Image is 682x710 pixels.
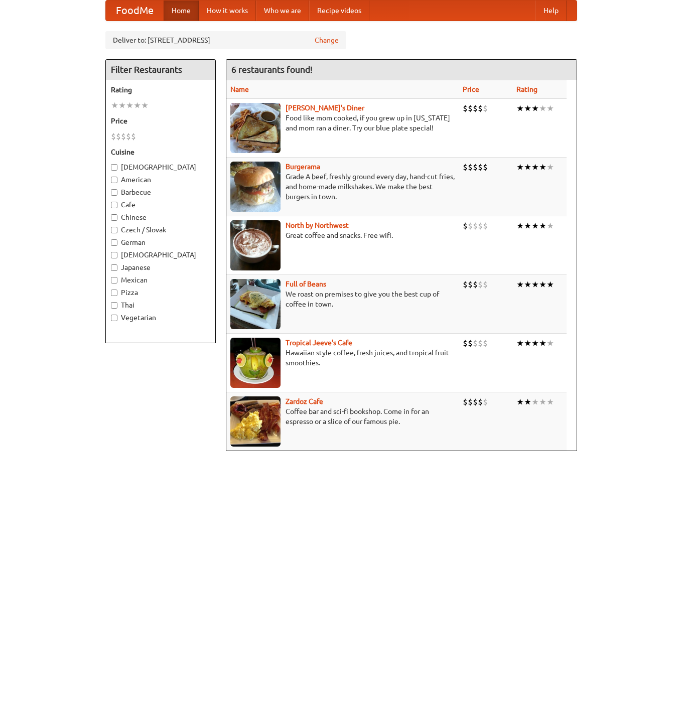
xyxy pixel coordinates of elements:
[256,1,309,21] a: Who we are
[463,220,468,231] li: $
[111,250,210,260] label: [DEMOGRAPHIC_DATA]
[286,104,364,112] a: [PERSON_NAME]'s Diner
[141,100,149,111] li: ★
[547,220,554,231] li: ★
[230,279,281,329] img: beans.jpg
[463,338,468,349] li: $
[286,339,352,347] a: Tropical Jeeve's Cafe
[111,313,210,323] label: Vegetarian
[547,338,554,349] li: ★
[111,239,117,246] input: German
[516,396,524,407] li: ★
[199,1,256,21] a: How it works
[230,406,455,427] p: Coffee bar and sci-fi bookshop. Come in for an espresso or a slice of our famous pie.
[478,338,483,349] li: $
[230,220,281,270] img: north.jpg
[111,315,117,321] input: Vegetarian
[468,103,473,114] li: $
[230,103,281,153] img: sallys.jpg
[111,290,117,296] input: Pizza
[531,279,539,290] li: ★
[473,338,478,349] li: $
[126,100,133,111] li: ★
[111,252,117,258] input: [DEMOGRAPHIC_DATA]
[111,177,117,183] input: American
[230,113,455,133] p: Food like mom cooked, if you grew up in [US_STATE] and mom ran a diner. Try our blue plate special!
[286,163,320,171] a: Burgerama
[473,279,478,290] li: $
[116,131,121,142] li: $
[286,280,326,288] a: Full of Beans
[531,162,539,173] li: ★
[524,220,531,231] li: ★
[483,279,488,290] li: $
[524,279,531,290] li: ★
[111,200,210,210] label: Cafe
[286,397,323,405] a: Zardoz Cafe
[111,300,210,310] label: Thai
[111,162,210,172] label: [DEMOGRAPHIC_DATA]
[309,1,369,21] a: Recipe videos
[111,277,117,283] input: Mexican
[478,103,483,114] li: $
[106,60,215,80] h4: Filter Restaurants
[539,338,547,349] li: ★
[531,220,539,231] li: ★
[547,162,554,173] li: ★
[121,131,126,142] li: $
[231,65,313,74] ng-pluralize: 6 restaurants found!
[131,131,136,142] li: $
[230,338,281,388] img: jeeves.jpg
[478,220,483,231] li: $
[539,103,547,114] li: ★
[516,338,524,349] li: ★
[478,162,483,173] li: $
[164,1,199,21] a: Home
[230,396,281,447] img: zardoz.jpg
[133,100,141,111] li: ★
[524,338,531,349] li: ★
[473,396,478,407] li: $
[463,103,468,114] li: $
[111,302,117,309] input: Thai
[111,225,210,235] label: Czech / Slovak
[516,103,524,114] li: ★
[118,100,126,111] li: ★
[547,396,554,407] li: ★
[111,85,210,95] h5: Rating
[463,162,468,173] li: $
[230,172,455,202] p: Grade A beef, freshly ground every day, hand-cut fries, and home-made milkshakes. We make the bes...
[539,220,547,231] li: ★
[547,103,554,114] li: ★
[524,162,531,173] li: ★
[539,162,547,173] li: ★
[531,338,539,349] li: ★
[547,279,554,290] li: ★
[524,103,531,114] li: ★
[111,202,117,208] input: Cafe
[106,1,164,21] a: FoodMe
[111,187,210,197] label: Barbecue
[111,147,210,157] h5: Cuisine
[111,262,210,272] label: Japanese
[516,162,524,173] li: ★
[473,220,478,231] li: $
[230,230,455,240] p: Great coffee and snacks. Free wifi.
[286,221,349,229] a: North by Northwest
[105,31,346,49] div: Deliver to: [STREET_ADDRESS]
[468,338,473,349] li: $
[111,131,116,142] li: $
[111,175,210,185] label: American
[531,396,539,407] li: ★
[473,162,478,173] li: $
[516,220,524,231] li: ★
[111,237,210,247] label: German
[535,1,567,21] a: Help
[463,396,468,407] li: $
